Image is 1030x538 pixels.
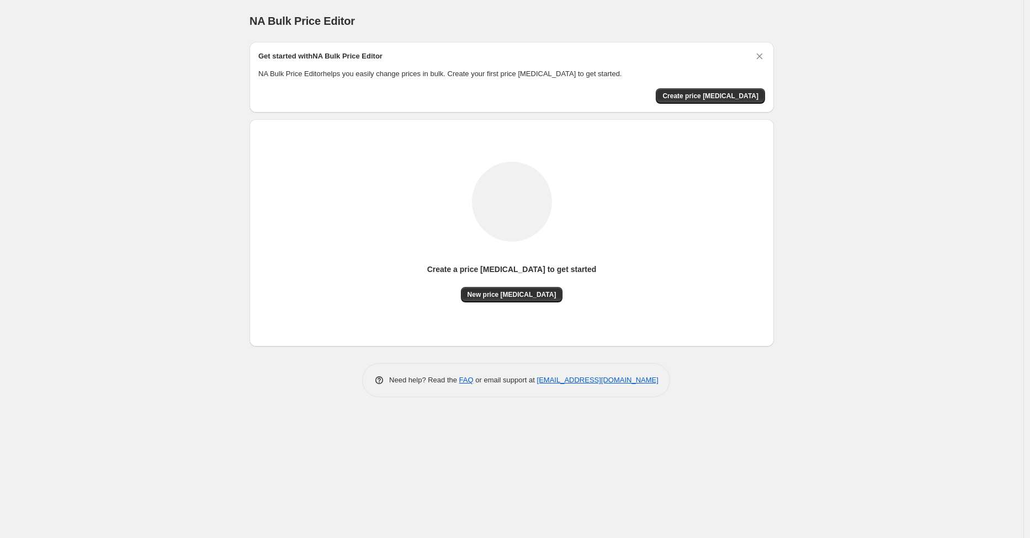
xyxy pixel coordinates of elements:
p: Create a price [MEDICAL_DATA] to get started [427,264,597,275]
button: Create price change job [656,88,765,104]
h2: Get started with NA Bulk Price Editor [258,51,383,62]
span: New price [MEDICAL_DATA] [468,290,556,299]
span: NA Bulk Price Editor [249,15,355,27]
span: Need help? Read the [389,376,459,384]
span: or email support at [474,376,537,384]
a: [EMAIL_ADDRESS][DOMAIN_NAME] [537,376,659,384]
button: Dismiss card [754,51,765,62]
span: Create price [MEDICAL_DATA] [662,92,758,100]
button: New price [MEDICAL_DATA] [461,287,563,302]
a: FAQ [459,376,474,384]
p: NA Bulk Price Editor helps you easily change prices in bulk. Create your first price [MEDICAL_DAT... [258,68,765,79]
